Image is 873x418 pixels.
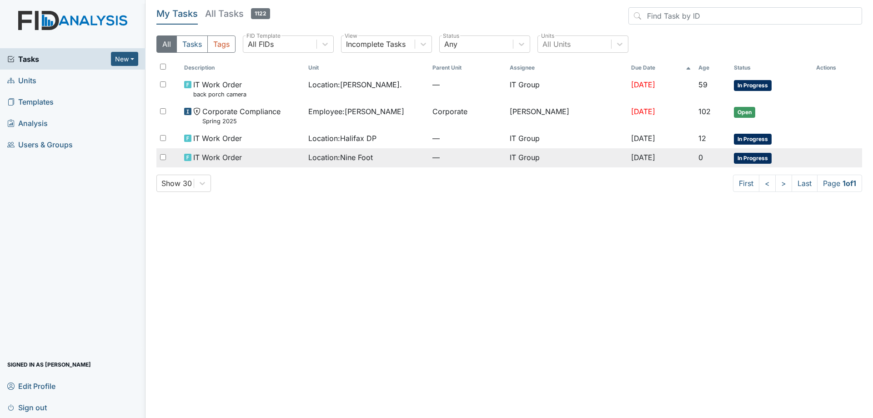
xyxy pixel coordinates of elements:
td: IT Group [506,129,628,148]
h5: My Tasks [156,7,198,20]
div: All FIDs [248,39,274,50]
button: All [156,35,177,53]
span: Units [7,73,36,87]
th: Toggle SortBy [429,60,506,76]
span: Templates [7,95,54,109]
td: [PERSON_NAME] [506,102,628,129]
span: Location : Nine Foot [308,152,373,163]
span: In Progress [734,153,772,164]
span: [DATE] [631,80,655,89]
div: All Units [542,39,571,50]
button: Tags [207,35,236,53]
a: > [775,175,792,192]
span: In Progress [734,134,772,145]
span: IT Work Order back porch camera [193,79,246,99]
a: First [733,175,759,192]
th: Assignee [506,60,628,76]
span: 102 [698,107,711,116]
span: Corporate [432,106,467,117]
th: Toggle SortBy [627,60,695,76]
th: Toggle SortBy [730,60,812,76]
th: Toggle SortBy [181,60,305,76]
span: — [432,152,502,163]
span: Open [734,107,755,118]
span: Page [817,175,862,192]
span: Users & Groups [7,137,73,151]
th: Toggle SortBy [305,60,429,76]
small: back porch camera [193,90,246,99]
button: New [111,52,138,66]
input: Find Task by ID [628,7,862,25]
span: 1122 [251,8,270,19]
strong: 1 of 1 [843,179,856,188]
span: Location : [PERSON_NAME]. [308,79,402,90]
span: 59 [698,80,707,89]
td: IT Group [506,148,628,167]
nav: task-pagination [733,175,862,192]
span: [DATE] [631,107,655,116]
span: — [432,79,502,90]
span: Edit Profile [7,379,55,393]
th: Actions [813,60,858,76]
span: Corporate Compliance Spring 2025 [202,106,281,126]
span: [DATE] [631,153,655,162]
a: Tasks [7,54,111,65]
span: Location : Halifax DP [308,133,376,144]
span: Analysis [7,116,48,130]
span: [DATE] [631,134,655,143]
span: Sign out [7,400,47,414]
button: Tasks [176,35,208,53]
td: IT Group [506,76,628,102]
h5: All Tasks [205,7,270,20]
span: 0 [698,153,703,162]
span: IT Work Order [193,152,242,163]
div: Any [444,39,457,50]
small: Spring 2025 [202,117,281,126]
input: Toggle All Rows Selected [160,64,166,70]
span: — [432,133,502,144]
span: Signed in as [PERSON_NAME] [7,358,91,372]
th: Toggle SortBy [695,60,730,76]
span: Employee : [PERSON_NAME] [308,106,404,117]
div: Type filter [156,35,236,53]
a: Last [792,175,818,192]
a: < [759,175,776,192]
span: 12 [698,134,706,143]
span: IT Work Order [193,133,242,144]
span: In Progress [734,80,772,91]
div: Show 30 [161,178,192,189]
div: Incomplete Tasks [346,39,406,50]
